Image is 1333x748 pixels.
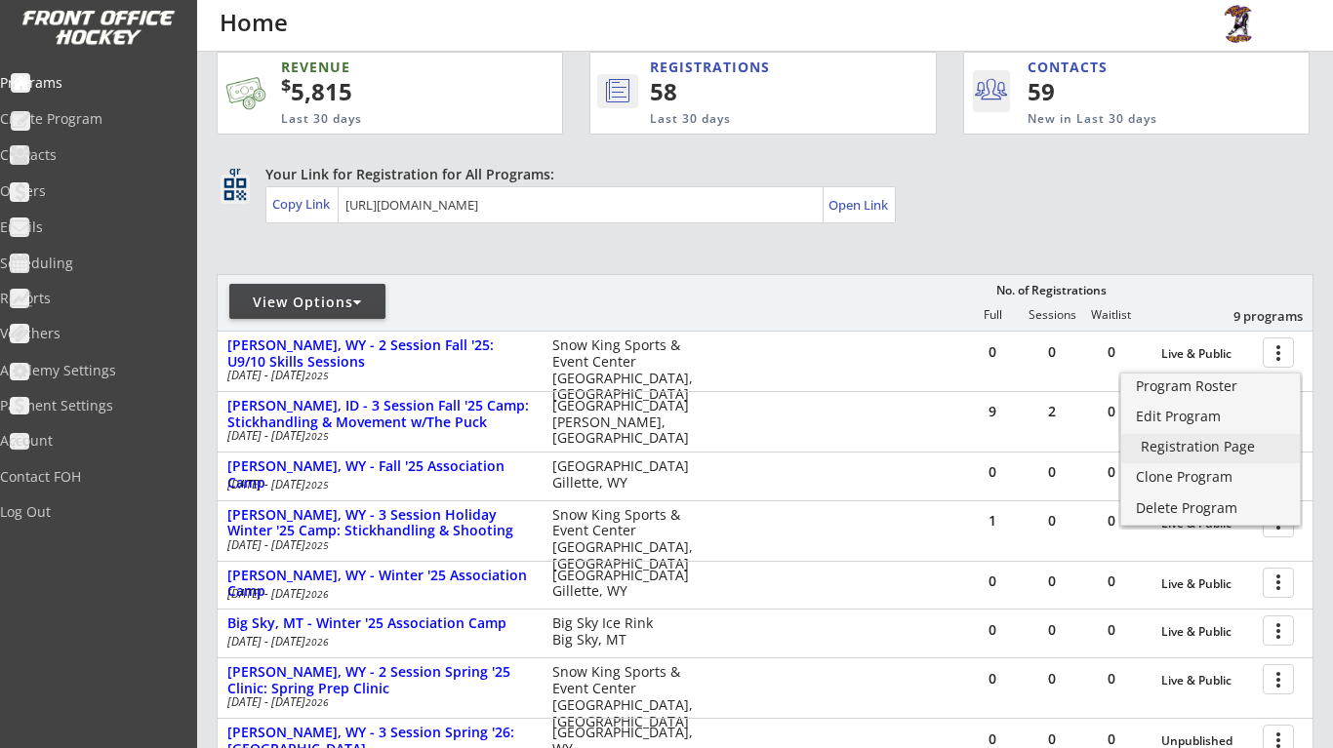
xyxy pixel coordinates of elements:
div: Snow King Sports & Event Center [GEOGRAPHIC_DATA], [GEOGRAPHIC_DATA] [552,337,706,403]
div: 9 [963,405,1022,418]
div: [PERSON_NAME], WY - Fall '25 Association Camp [227,458,532,492]
div: 1 [963,514,1022,528]
div: Live & Public [1161,674,1253,688]
div: Live & Public [1161,577,1253,591]
div: Registration Page [1141,440,1280,453]
div: 0 [1082,574,1141,588]
div: Clone Program [1136,470,1285,484]
div: 0 [1082,672,1141,686]
a: Open Link [828,191,890,218]
div: View Options [229,293,385,312]
div: Snow King Sports & Event Center [GEOGRAPHIC_DATA], [GEOGRAPHIC_DATA] [552,507,706,572]
div: 0 [963,345,1022,359]
div: 0 [963,574,1022,588]
div: 0 [1082,345,1141,359]
div: [PERSON_NAME], ID - 3 Session Fall '25 Camp: Stickhandling & Movement w/The Puck [227,398,532,431]
div: 0 [1023,672,1081,686]
div: [GEOGRAPHIC_DATA] [PERSON_NAME], [GEOGRAPHIC_DATA] [552,398,706,447]
div: Program Roster [1136,379,1285,393]
div: 0 [1023,623,1081,637]
div: 58 [650,75,869,108]
div: Last 30 days [281,111,475,128]
div: [DATE] - [DATE] [227,696,526,708]
div: Live & Public [1161,347,1253,361]
a: Edit Program [1121,404,1300,433]
div: REGISTRATIONS [650,58,850,77]
div: No. of Registrations [990,284,1111,297]
em: 2025 [305,429,329,443]
div: Big Sky, MT - Winter '25 Association Camp [227,615,532,632]
div: Open Link [828,197,890,214]
div: [PERSON_NAME], WY - 2 Session Spring '25 Clinic: Spring Prep Clinic [227,664,532,697]
em: 2025 [305,478,329,492]
div: Live & Public [1161,517,1253,531]
div: Copy Link [272,195,334,213]
div: [DATE] - [DATE] [227,430,526,442]
div: Last 30 days [650,111,855,128]
div: CONTACTS [1028,58,1116,77]
div: 0 [1082,732,1141,746]
em: 2025 [305,538,329,552]
button: qr_code [221,175,250,204]
div: [DATE] - [DATE] [227,636,526,648]
div: 59 [1028,75,1148,108]
div: [GEOGRAPHIC_DATA] Gillette, WY [552,568,706,601]
div: [PERSON_NAME], WY - 3 Session Holiday Winter '25 Camp: Stickhandling & Shooting [227,507,532,540]
div: 2 [1023,405,1081,418]
div: New in Last 30 days [1028,111,1218,128]
div: 9 programs [1201,307,1303,325]
div: Full [963,308,1022,322]
div: 0 [1023,732,1081,746]
em: 2026 [305,635,329,649]
div: Waitlist [1081,308,1140,322]
div: Snow King Sports & Event Center [GEOGRAPHIC_DATA], [GEOGRAPHIC_DATA] [552,664,706,729]
div: REVENUE [281,58,475,77]
button: more_vert [1263,568,1294,598]
div: [DATE] - [DATE] [227,479,526,491]
div: 0 [1023,514,1081,528]
button: more_vert [1263,664,1294,694]
div: Big Sky Ice Rink Big Sky, MT [552,615,706,649]
div: Unpublished [1161,734,1253,748]
div: Live & Public [1161,625,1253,639]
em: 2025 [305,369,329,382]
div: Edit Program [1136,410,1285,423]
div: 0 [1082,623,1141,637]
div: [GEOGRAPHIC_DATA] Gillette, WY [552,458,706,492]
em: 2026 [305,587,329,601]
a: Program Roster [1121,374,1300,403]
div: 0 [963,465,1022,479]
div: [PERSON_NAME], WY - 2 Session Fall '25: U9/10 Skills Sessions [227,337,532,371]
div: 5,815 [281,75,501,108]
div: Sessions [1023,308,1081,322]
div: 0 [1023,465,1081,479]
sup: $ [281,73,291,97]
button: more_vert [1263,337,1294,368]
div: Your Link for Registration for All Programs: [265,165,1253,184]
div: 0 [963,732,1022,746]
div: [PERSON_NAME], WY - Winter '25 Association Camp [227,568,532,601]
em: 2026 [305,695,329,709]
div: 0 [963,672,1022,686]
div: [DATE] - [DATE] [227,588,526,600]
div: 0 [963,623,1022,637]
button: more_vert [1263,615,1294,646]
div: [DATE] - [DATE] [227,370,526,381]
div: Delete Program [1136,501,1285,515]
div: 0 [1082,465,1141,479]
div: 0 [1082,514,1141,528]
div: [DATE] - [DATE] [227,539,526,551]
a: Registration Page [1121,434,1300,463]
div: qr [222,165,246,177]
div: 0 [1082,405,1141,418]
div: 0 [1023,574,1081,588]
div: 0 [1023,345,1081,359]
